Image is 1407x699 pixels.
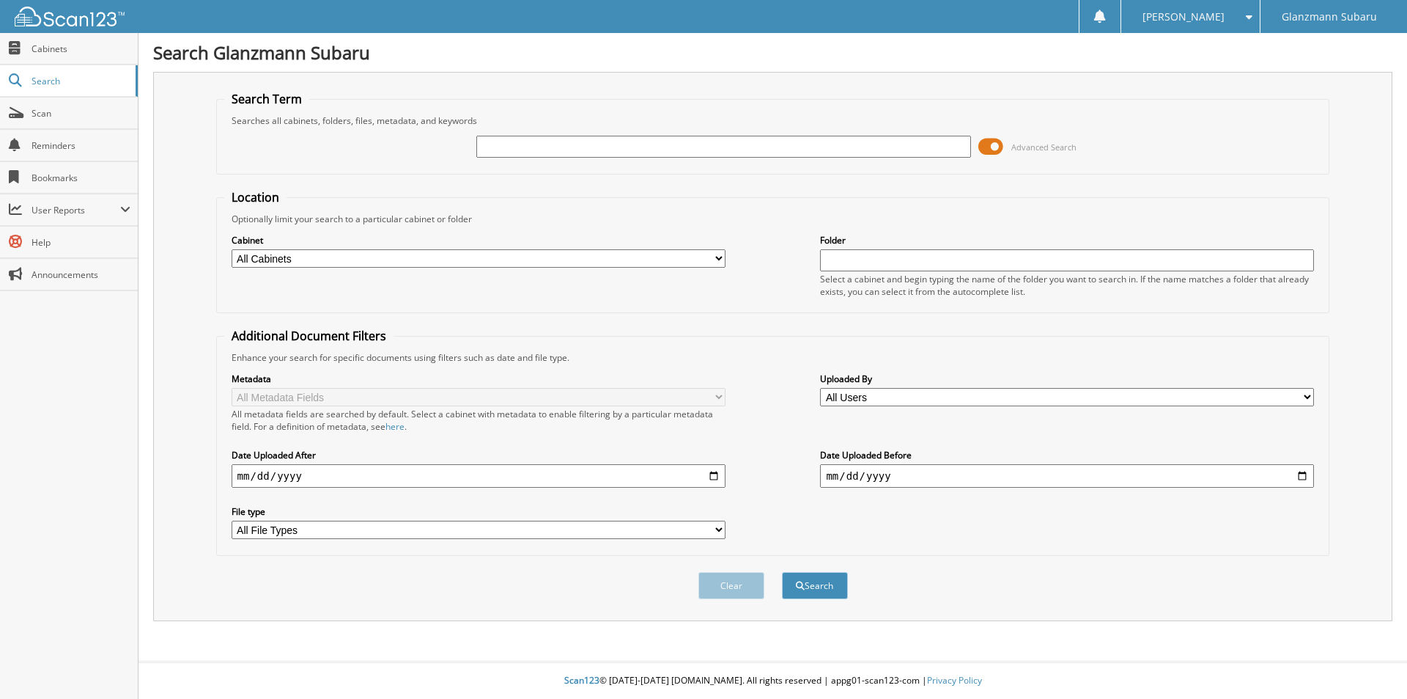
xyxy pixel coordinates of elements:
label: File type [232,505,725,518]
span: Scan123 [564,674,599,687]
a: here [385,420,405,433]
input: end [820,464,1314,488]
a: Privacy Policy [927,674,982,687]
span: Bookmarks [32,172,130,184]
span: Reminders [32,139,130,152]
span: Scan [32,107,130,120]
div: Optionally limit your search to a particular cabinet or folder [224,213,1322,225]
span: User Reports [32,204,120,216]
div: All metadata fields are searched by default. Select a cabinet with metadata to enable filtering b... [232,408,725,433]
div: © [DATE]-[DATE] [DOMAIN_NAME]. All rights reserved | appg01-scan123-com | [139,663,1407,699]
span: Help [32,236,130,249]
label: Date Uploaded After [232,449,725,461]
div: Searches all cabinets, folders, files, metadata, and keywords [224,114,1322,127]
iframe: Chat Widget [1334,629,1407,699]
label: Cabinet [232,234,725,246]
button: Search [782,572,848,599]
img: scan123-logo-white.svg [15,7,125,26]
span: Advanced Search [1011,142,1077,153]
span: [PERSON_NAME] [1142,12,1225,21]
input: start [232,464,725,488]
legend: Location [224,189,287,205]
label: Metadata [232,373,725,385]
label: Date Uploaded Before [820,449,1314,461]
legend: Search Term [224,91,309,107]
h1: Search Glanzmann Subaru [153,40,1392,65]
button: Clear [698,572,764,599]
div: Enhance your search for specific documents using filters such as date and file type. [224,351,1322,364]
span: Cabinets [32,43,130,55]
span: Search [32,75,128,87]
label: Folder [820,234,1314,246]
div: Select a cabinet and begin typing the name of the folder you want to search in. If the name match... [820,273,1314,298]
span: Announcements [32,268,130,281]
label: Uploaded By [820,373,1314,385]
span: Glanzmann Subaru [1282,12,1377,21]
legend: Additional Document Filters [224,328,394,344]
